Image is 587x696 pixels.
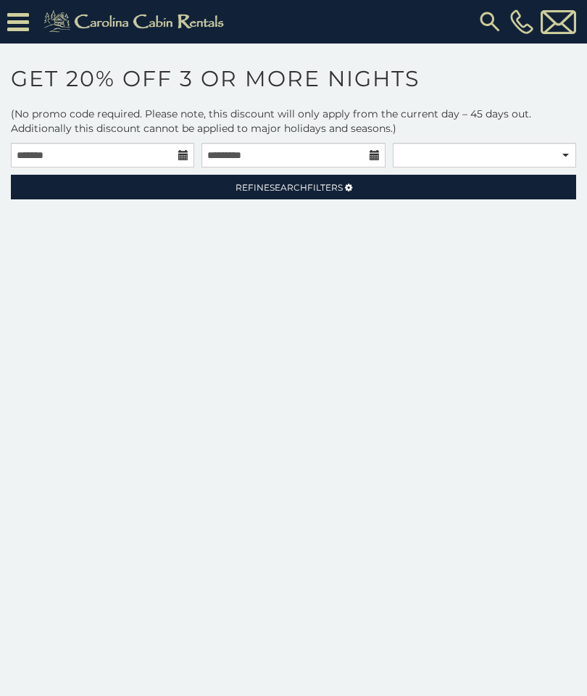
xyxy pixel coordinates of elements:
[507,9,537,34] a: [PHONE_NUMBER]
[36,7,236,36] img: Khaki-logo.png
[477,9,503,35] img: search-regular.svg
[236,182,343,193] span: Refine Filters
[11,175,576,199] a: RefineSearchFilters
[270,182,307,193] span: Search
